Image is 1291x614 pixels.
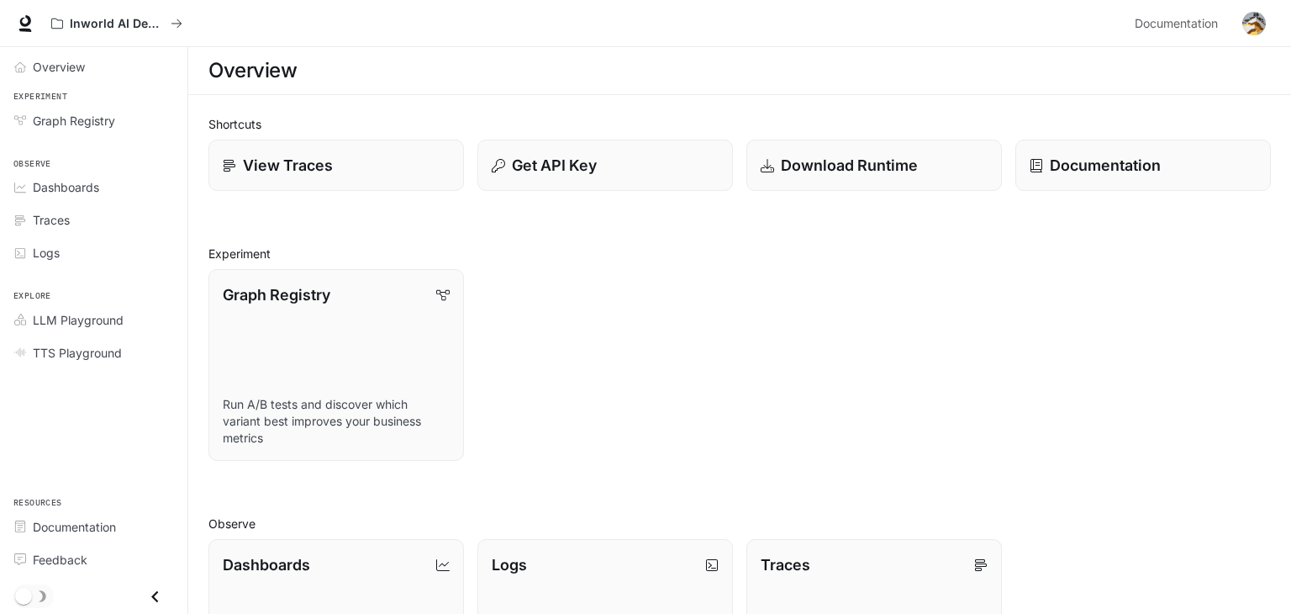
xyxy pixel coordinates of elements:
p: Graph Registry [223,283,330,306]
p: Logs [492,553,527,576]
button: User avatar [1237,7,1271,40]
a: Traces [7,205,181,235]
a: LLM Playground [7,305,181,335]
span: TTS Playground [33,344,122,362]
p: Download Runtime [781,154,918,177]
a: Graph Registry [7,106,181,135]
span: Dark mode toggle [15,586,32,605]
a: Documentation [1128,7,1230,40]
a: Dashboards [7,172,181,202]
span: Logs [33,244,60,262]
h2: Observe [208,515,1271,532]
span: Documentation [1135,13,1218,34]
a: Documentation [1015,140,1271,191]
p: Traces [761,553,810,576]
span: LLM Playground [33,311,124,329]
span: Documentation [33,518,116,536]
p: Run A/B tests and discover which variant best improves your business metrics [223,396,450,447]
img: User avatar [1242,12,1266,35]
a: Overview [7,52,181,82]
p: Documentation [1050,154,1161,177]
p: Get API Key [512,154,597,177]
button: Get API Key [477,140,733,191]
a: Download Runtime [746,140,1002,191]
a: Logs [7,238,181,267]
h1: Overview [208,54,297,87]
span: Traces [33,211,70,229]
span: Overview [33,58,85,76]
span: Feedback [33,551,87,569]
a: Documentation [7,512,181,542]
p: View Traces [243,154,333,177]
p: Dashboards [223,553,310,576]
a: Feedback [7,545,181,574]
h2: Experiment [208,245,1271,262]
a: TTS Playground [7,338,181,368]
button: Close drawer [136,580,174,614]
button: All workspaces [44,7,190,40]
span: Dashboards [33,178,99,196]
h2: Shortcuts [208,115,1271,133]
p: Inworld AI Demos [70,17,164,31]
a: Graph RegistryRun A/B tests and discover which variant best improves your business metrics [208,269,464,461]
span: Graph Registry [33,112,115,130]
a: View Traces [208,140,464,191]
